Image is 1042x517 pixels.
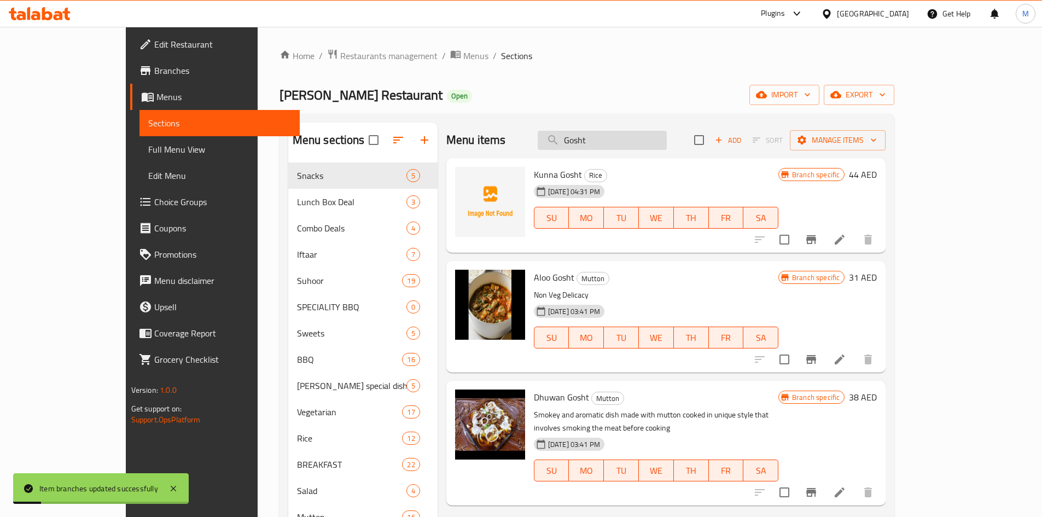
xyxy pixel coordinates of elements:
span: [DATE] 04:31 PM [544,187,604,197]
button: TU [604,327,639,348]
span: 0 [407,302,420,312]
div: Open [447,90,472,103]
div: Plugins [761,7,785,20]
span: Sweets [297,327,406,340]
button: SA [743,460,778,481]
span: 5 [407,171,420,181]
span: MO [573,463,599,479]
span: Grocery Checklist [154,353,291,366]
span: Kunna Gosht [534,166,582,183]
nav: breadcrumb [280,49,895,63]
a: Sections [139,110,300,136]
span: Select section first [746,132,790,149]
span: SPECIALITY BBQ [297,300,406,313]
span: Get support on: [131,402,182,416]
span: Manage items [799,133,877,147]
div: Snacks5 [288,162,438,189]
span: Aloo Gosht [534,269,574,286]
span: Full Menu View [148,143,291,156]
span: Menu disclaimer [154,274,291,287]
button: WE [639,207,674,229]
button: delete [855,479,881,506]
button: TH [674,460,709,481]
span: Promotions [154,248,291,261]
span: Mutton [592,392,624,405]
span: SA [748,210,774,226]
button: TH [674,207,709,229]
div: items [406,300,420,313]
a: Edit Restaurant [130,31,300,57]
span: TU [608,463,634,479]
div: M. iqbal special dishes [297,379,406,392]
button: MO [569,460,604,481]
span: Snacks [297,169,406,182]
h2: Menu items [446,132,506,148]
img: Aloo Gosht [455,270,525,340]
div: items [402,458,420,471]
div: items [406,327,420,340]
span: 17 [403,407,419,417]
span: SU [539,463,565,479]
span: Branch specific [788,272,844,283]
button: TU [604,207,639,229]
button: TH [674,327,709,348]
span: 12 [403,433,419,444]
span: TU [608,210,634,226]
span: TH [678,210,705,226]
button: Branch-specific-item [798,226,824,253]
span: 5 [407,381,420,391]
div: Rice12 [288,425,438,451]
button: Add [711,132,746,149]
span: FR [713,463,740,479]
a: Menus [130,84,300,110]
li: / [493,49,497,62]
h6: 31 AED [849,270,877,285]
button: SU [534,207,569,229]
div: Salad4 [288,478,438,504]
div: items [402,432,420,445]
span: 7 [407,249,420,260]
span: Open [447,91,472,101]
span: Menus [463,49,488,62]
span: WE [643,463,670,479]
span: MO [573,330,599,346]
span: M [1022,8,1029,20]
span: Rice [585,169,607,182]
span: 22 [403,460,419,470]
div: Rice [584,169,607,182]
span: Select to update [773,348,796,371]
button: export [824,85,894,105]
a: Branches [130,57,300,84]
span: [PERSON_NAME] Restaurant [280,83,443,107]
span: SU [539,330,565,346]
span: FR [713,330,740,346]
button: FR [709,460,744,481]
button: MO [569,207,604,229]
button: SU [534,460,569,481]
span: 16 [403,355,419,365]
p: Smokey and aromatic dish made with mutton cooked in unique style that involves smoking the meat b... [534,408,778,435]
span: TU [608,330,634,346]
a: Edit menu item [833,486,846,499]
button: import [749,85,819,105]
span: Iftaar [297,248,406,261]
div: Iftaar7 [288,241,438,268]
span: Add [713,134,743,147]
span: Salad [297,484,406,497]
a: Edit menu item [833,353,846,366]
a: Full Menu View [139,136,300,162]
button: SU [534,327,569,348]
span: export [833,88,886,102]
h6: 44 AED [849,167,877,182]
div: items [406,248,420,261]
a: Edit menu item [833,233,846,246]
span: SU [539,210,565,226]
li: / [319,49,323,62]
span: [PERSON_NAME] special dishes [297,379,406,392]
input: search [538,131,667,150]
div: Lunch Box Deal [297,195,406,208]
span: 19 [403,276,419,286]
span: Vegetarian [297,405,403,419]
button: Add section [411,127,438,153]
